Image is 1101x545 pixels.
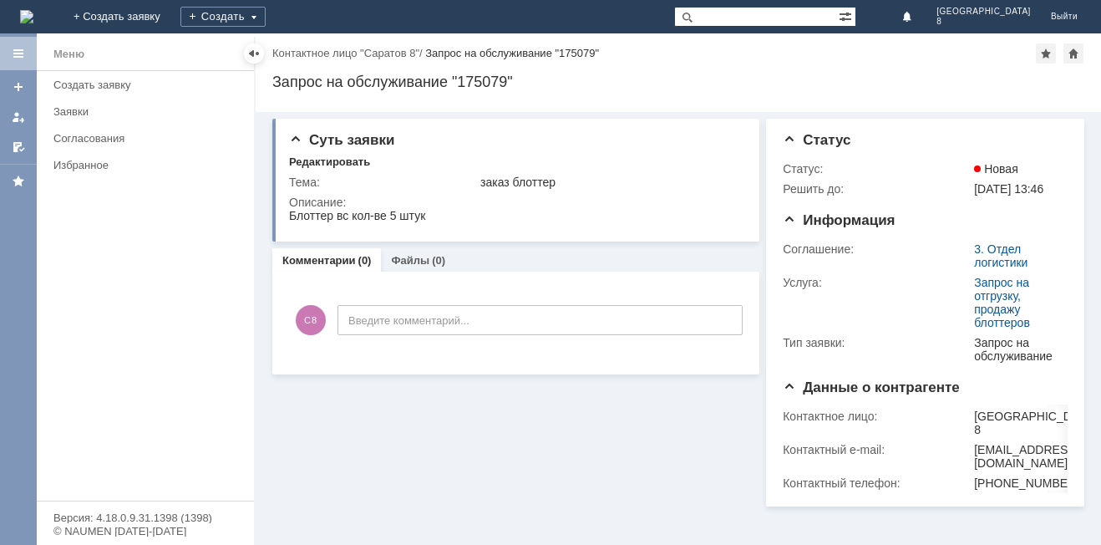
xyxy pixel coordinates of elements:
div: Добавить в избранное [1036,43,1056,64]
div: Тема: [289,176,477,189]
div: Создать заявку [53,79,244,91]
span: Расширенный поиск [839,8,855,23]
div: Меню [53,44,84,64]
a: Создать заявку [5,74,32,100]
span: С8 [296,305,326,335]
div: Сделать домашней страницей [1063,43,1083,64]
div: [EMAIL_ADDRESS][DOMAIN_NAME] [974,443,1096,470]
div: Контактное лицо: [783,410,971,423]
div: Решить до: [783,182,971,196]
img: logo [20,10,33,23]
a: Согласования [47,125,251,151]
span: 8 [936,17,1031,27]
a: Создать заявку [47,72,251,98]
div: © NAUMEN [DATE]-[DATE] [53,526,237,537]
span: Суть заявки [289,132,394,148]
a: 3. Отдел логистики [974,242,1027,269]
div: Запрос на обслуживание "175079" [272,74,1084,90]
div: / [272,47,425,59]
a: Перейти на домашнюю страницу [20,10,33,23]
div: заказ блоттер [480,176,738,189]
div: Описание: [289,196,742,209]
div: (0) [358,254,372,267]
span: [GEOGRAPHIC_DATA] [936,7,1031,17]
a: Запрос на отгрузку, продажу блоттеров [974,276,1030,329]
div: Согласования [53,132,244,145]
a: Заявки [47,99,251,125]
span: Статус [783,132,850,148]
div: Запрос на обслуживание [974,336,1061,363]
div: Редактировать [289,155,370,169]
a: Контактное лицо "Саратов 8" [272,47,419,59]
a: Мои заявки [5,104,32,130]
div: (0) [432,254,445,267]
div: Версия: 4.18.0.9.31.1398 (1398) [53,512,237,523]
span: Информация [783,212,895,228]
div: [PHONE_NUMBER] [974,476,1096,490]
div: [GEOGRAPHIC_DATA] 8 [974,410,1096,436]
div: Заявки [53,105,244,118]
div: Скрыть меню [244,43,264,64]
div: Избранное [53,159,226,171]
a: Файлы [391,254,429,267]
span: Новая [974,162,1018,176]
div: Контактный e-mail: [783,443,971,456]
div: Тип заявки: [783,336,971,349]
div: Соглашение: [783,242,971,256]
div: Услуга: [783,276,971,289]
div: Статус: [783,162,971,176]
div: Создать [180,7,266,27]
span: [DATE] 13:46 [974,182,1043,196]
a: Комментарии [282,254,356,267]
a: Мои согласования [5,134,32,160]
span: Данные о контрагенте [783,379,960,395]
div: Контактный телефон: [783,476,971,490]
div: Запрос на обслуживание "175079" [425,47,599,59]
